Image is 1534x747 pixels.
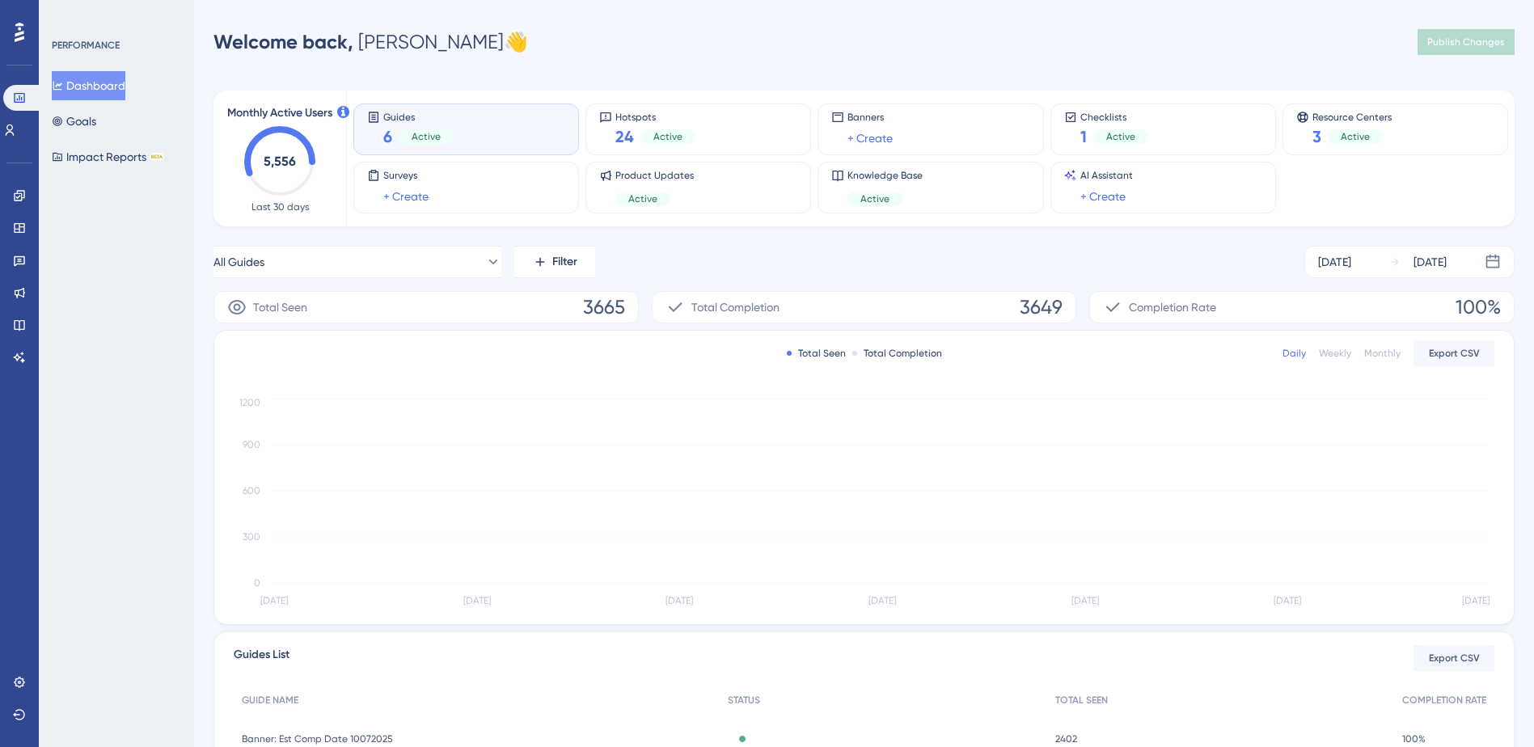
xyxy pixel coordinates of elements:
[52,71,125,100] button: Dashboard
[1312,111,1392,122] span: Resource Centers
[52,142,164,171] button: Impact ReportsBETA
[1318,252,1351,272] div: [DATE]
[264,154,296,169] text: 5,556
[243,439,260,450] tspan: 900
[1071,595,1099,606] tspan: [DATE]
[260,595,288,606] tspan: [DATE]
[383,125,392,148] span: 6
[1402,694,1486,707] span: COMPLETION RATE
[1080,111,1148,122] span: Checklists
[150,153,164,161] div: BETA
[1080,125,1087,148] span: 1
[242,732,393,745] span: Banner: Est Comp Date 10072025
[227,103,332,123] span: Monthly Active Users
[1414,252,1447,272] div: [DATE]
[383,111,454,122] span: Guides
[251,200,309,213] span: Last 30 days
[243,485,260,496] tspan: 600
[1418,29,1515,55] button: Publish Changes
[1319,347,1351,360] div: Weekly
[1129,298,1216,317] span: Completion Rate
[463,595,491,606] tspan: [DATE]
[1055,732,1077,745] span: 2402
[52,107,96,136] button: Goals
[213,246,501,278] button: All Guides
[243,531,260,542] tspan: 300
[628,192,657,205] span: Active
[615,169,694,182] span: Product Updates
[1429,652,1480,665] span: Export CSV
[213,30,353,53] span: Welcome back,
[615,111,695,122] span: Hotspots
[1312,125,1321,148] span: 3
[1080,169,1133,182] span: AI Assistant
[1414,645,1494,671] button: Export CSV
[1364,347,1401,360] div: Monthly
[514,246,595,278] button: Filter
[860,192,890,205] span: Active
[852,347,942,360] div: Total Completion
[52,39,120,52] div: PERFORMANCE
[1055,694,1108,707] span: TOTAL SEEN
[868,595,896,606] tspan: [DATE]
[1414,340,1494,366] button: Export CSV
[1341,130,1370,143] span: Active
[383,169,429,182] span: Surveys
[234,645,289,671] span: Guides List
[213,252,264,272] span: All Guides
[847,129,893,148] a: + Create
[787,347,846,360] div: Total Seen
[691,298,780,317] span: Total Completion
[847,169,923,182] span: Knowledge Base
[1429,347,1480,360] span: Export CSV
[1402,732,1426,745] span: 100%
[847,111,893,124] span: Banners
[1020,294,1063,320] span: 3649
[615,125,634,148] span: 24
[1456,294,1501,320] span: 100%
[383,187,429,206] a: + Create
[653,130,682,143] span: Active
[728,694,760,707] span: STATUS
[583,294,625,320] span: 3665
[1462,595,1490,606] tspan: [DATE]
[412,130,441,143] span: Active
[552,252,577,272] span: Filter
[239,397,260,408] tspan: 1200
[253,298,307,317] span: Total Seen
[1427,36,1505,49] span: Publish Changes
[1106,130,1135,143] span: Active
[254,577,260,589] tspan: 0
[1274,595,1301,606] tspan: [DATE]
[1080,187,1126,206] a: + Create
[666,595,693,606] tspan: [DATE]
[213,29,528,55] div: [PERSON_NAME] 👋
[242,694,298,707] span: GUIDE NAME
[1283,347,1306,360] div: Daily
